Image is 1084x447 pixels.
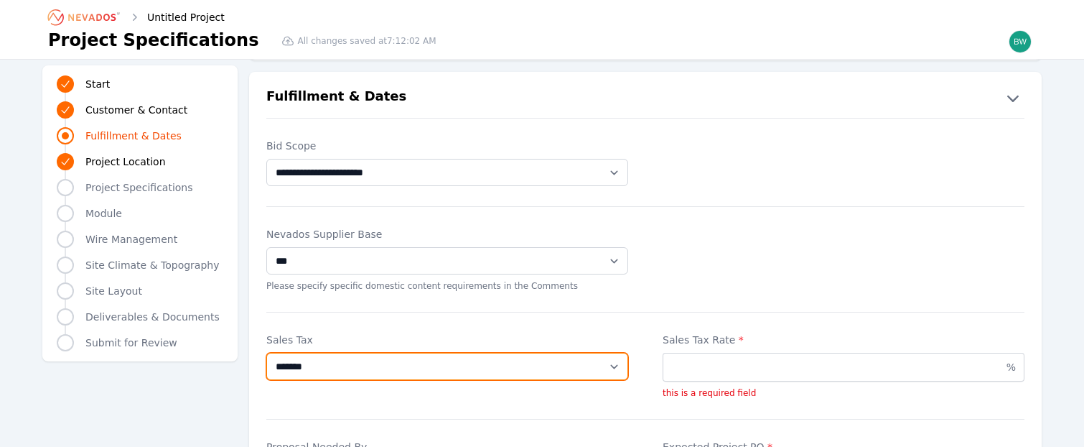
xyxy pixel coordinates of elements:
p: Please specify specific domestic content requirements in the Comments [266,280,628,292]
h2: Fulfillment & Dates [266,86,406,109]
span: All changes saved at 7:12:02 AM [297,35,436,47]
label: Sales Tax Rate [663,333,1024,347]
label: Nevados Supplier Base [266,227,628,241]
span: Site Layout [85,284,142,298]
span: Deliverables & Documents [85,310,220,324]
span: Wire Management [85,232,177,246]
span: Customer & Contact [85,103,187,117]
p: this is a required field [663,387,1024,399]
nav: Progress [57,74,223,353]
span: Site Climate & Topography [85,258,219,272]
button: Fulfillment & Dates [249,86,1042,109]
span: Submit for Review [85,336,177,350]
nav: Breadcrumb [48,6,225,29]
span: Fulfillment & Dates [85,129,182,143]
span: Project Specifications [85,180,193,195]
img: bwoodardjames@mysunshare.com [1009,30,1032,53]
span: Start [85,77,110,91]
label: Sales Tax [266,333,628,347]
div: Untitled Project [127,10,225,24]
h1: Project Specifications [48,29,258,52]
span: Project Location [85,155,166,169]
label: Bid Scope [266,139,628,153]
span: Module [85,206,122,221]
